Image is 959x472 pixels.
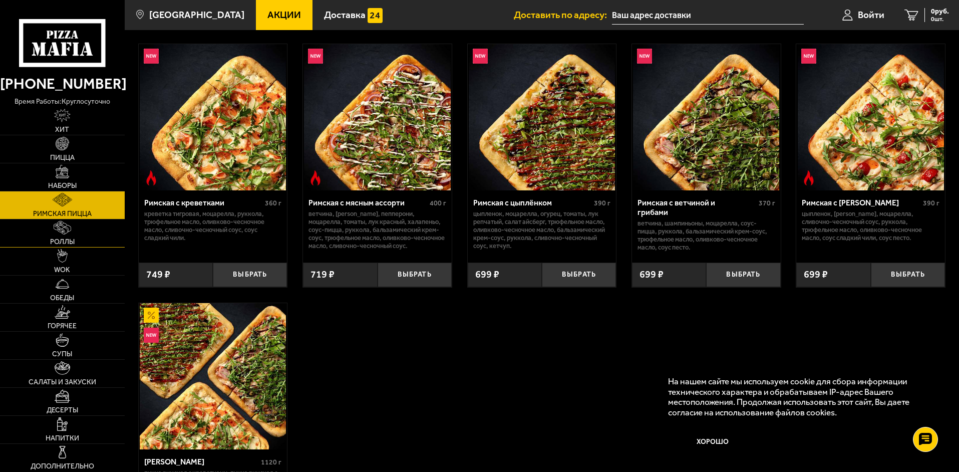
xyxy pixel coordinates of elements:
[267,10,301,20] span: Акции
[668,376,930,418] p: На нашем сайте мы используем cookie для сбора информации технического характера и обрабатываем IP...
[308,170,323,185] img: Острое блюдо
[139,303,287,449] a: АкционныйНовинкаМама Миа
[265,199,281,207] span: 360 г
[871,263,945,287] button: Выбрать
[29,379,96,386] span: Салаты и закуски
[140,44,286,190] img: Римская с креветками
[633,44,779,190] img: Римская с ветчиной и грибами
[308,198,427,207] div: Римская с мясным ассорти
[308,210,446,250] p: ветчина, [PERSON_NAME], пепперони, моцарелла, томаты, лук красный, халапеньо, соус-пицца, руккола...
[706,263,780,287] button: Выбрать
[50,295,74,302] span: Обеды
[52,351,72,358] span: Супы
[473,210,611,250] p: цыпленок, моцарелла, огурец, томаты, лук репчатый, салат айсберг, трюфельное масло, оливково-чесн...
[308,49,323,64] img: Новинка
[140,303,286,449] img: Мама Миа
[54,267,70,274] span: WOK
[637,219,775,252] p: ветчина, шампиньоны, моцарелла, соус-пицца, руккола, бальзамический крем-соус, трюфельное масло, ...
[632,44,781,190] a: НовинкаРимская с ветчиной и грибами
[802,210,939,242] p: цыпленок, [PERSON_NAME], моцарелла, сливочно-чесночный соус, руккола, трюфельное масло, оливково-...
[368,8,383,23] img: 15daf4d41897b9f0e9f617042186c801.svg
[139,44,287,190] a: НовинкаОстрое блюдоРимская с креветками
[637,49,652,64] img: Новинка
[144,170,159,185] img: Острое блюдо
[430,199,446,207] span: 400 г
[612,6,804,25] input: Ваш адрес доставки
[144,49,159,64] img: Новинка
[931,8,949,15] span: 0 руб.
[48,323,77,330] span: Горячее
[473,198,592,207] div: Римская с цыплёнком
[469,44,615,190] img: Римская с цыплёнком
[858,10,884,20] span: Войти
[759,199,775,207] span: 370 г
[378,263,452,287] button: Выбрать
[33,210,92,217] span: Римская пицца
[50,154,75,161] span: Пицца
[473,49,488,64] img: Новинка
[802,198,920,207] div: Римская с [PERSON_NAME]
[798,44,944,190] img: Римская с томатами черри
[594,199,610,207] span: 390 г
[144,308,159,323] img: Акционный
[804,270,828,280] span: 699 ₽
[48,182,77,189] span: Наборы
[668,427,758,457] button: Хорошо
[146,270,170,280] span: 749 ₽
[542,263,616,287] button: Выбрать
[796,44,945,190] a: НовинкаОстрое блюдоРимская с томатами черри
[640,270,664,280] span: 699 ₽
[149,10,244,20] span: [GEOGRAPHIC_DATA]
[213,263,287,287] button: Выбрать
[931,16,949,22] span: 0 шт.
[923,199,939,207] span: 390 г
[144,198,263,207] div: Римская с креветками
[47,407,78,414] span: Десерты
[637,198,756,217] div: Римская с ветчиной и грибами
[310,270,335,280] span: 719 ₽
[324,10,366,20] span: Доставка
[475,270,499,280] span: 699 ₽
[468,44,616,190] a: НовинкаРимская с цыплёнком
[303,44,452,190] a: НовинкаОстрое блюдоРимская с мясным ассорти
[144,328,159,343] img: Новинка
[801,49,816,64] img: Новинка
[50,239,75,246] span: Роллы
[46,435,79,442] span: Напитки
[55,126,69,133] span: Хит
[801,170,816,185] img: Острое блюдо
[514,10,612,20] span: Доставить по адресу:
[144,457,259,466] div: [PERSON_NAME]
[304,44,450,190] img: Римская с мясным ассорти
[144,210,282,242] p: креветка тигровая, моцарелла, руккола, трюфельное масло, оливково-чесночное масло, сливочно-чесно...
[31,463,94,470] span: Дополнительно
[261,458,281,466] span: 1120 г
